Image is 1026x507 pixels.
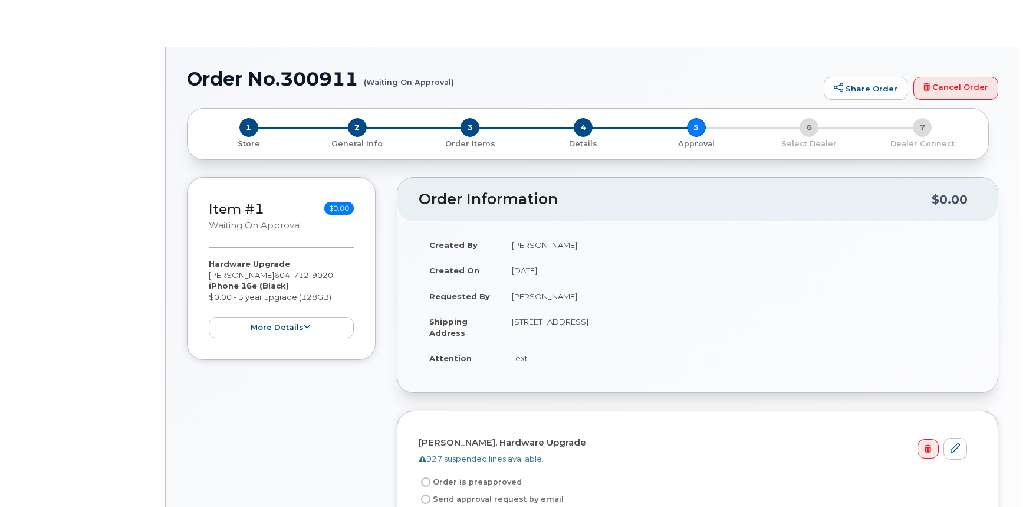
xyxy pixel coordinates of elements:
p: Store [202,139,296,149]
h1: Order No.300911 [187,68,818,89]
span: 2 [348,118,367,137]
a: Share Order [824,77,907,100]
strong: Created By [429,240,478,250]
p: General Info [305,139,409,149]
h2: Order Information [419,191,932,208]
a: 2 General Info [301,137,414,149]
a: 3 Order Items [413,137,527,149]
span: 9020 [309,270,333,280]
label: Send approval request by email [419,492,564,506]
input: Send approval request by email [421,495,430,504]
strong: Attention [429,354,472,363]
strong: Created On [429,266,479,275]
p: Details [531,139,635,149]
td: [PERSON_NAME] [501,283,976,309]
input: Order is preapproved [421,477,430,487]
span: $0.00 [324,202,354,215]
small: Waiting On Approval [209,220,302,231]
small: (Waiting On Approval) [364,68,454,87]
strong: Hardware Upgrade [209,259,290,269]
div: 927 suspended lines available. [419,453,967,465]
div: $0.00 [932,188,968,211]
div: [PERSON_NAME] $0.00 - 3 year upgrade (128GB) [209,259,354,338]
span: 1 [239,118,258,137]
td: [STREET_ADDRESS] [501,309,976,345]
td: [PERSON_NAME] [501,232,976,258]
td: Text [501,345,976,371]
a: 1 Store [197,137,301,149]
a: Item #1 [209,201,264,217]
span: 4 [574,118,593,137]
strong: Requested By [429,292,490,301]
td: [DATE] [501,257,976,283]
a: Cancel Order [913,77,998,100]
strong: Shipping Address [429,317,468,338]
a: 4 Details [527,137,640,149]
button: more details [209,317,354,339]
span: 604 [274,270,333,280]
h4: [PERSON_NAME], Hardware Upgrade [419,438,967,448]
strong: iPhone 16e (Black) [209,281,289,290]
label: Order is preapproved [419,475,522,489]
p: Order Items [418,139,522,149]
span: 712 [290,270,309,280]
span: 3 [461,118,479,137]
